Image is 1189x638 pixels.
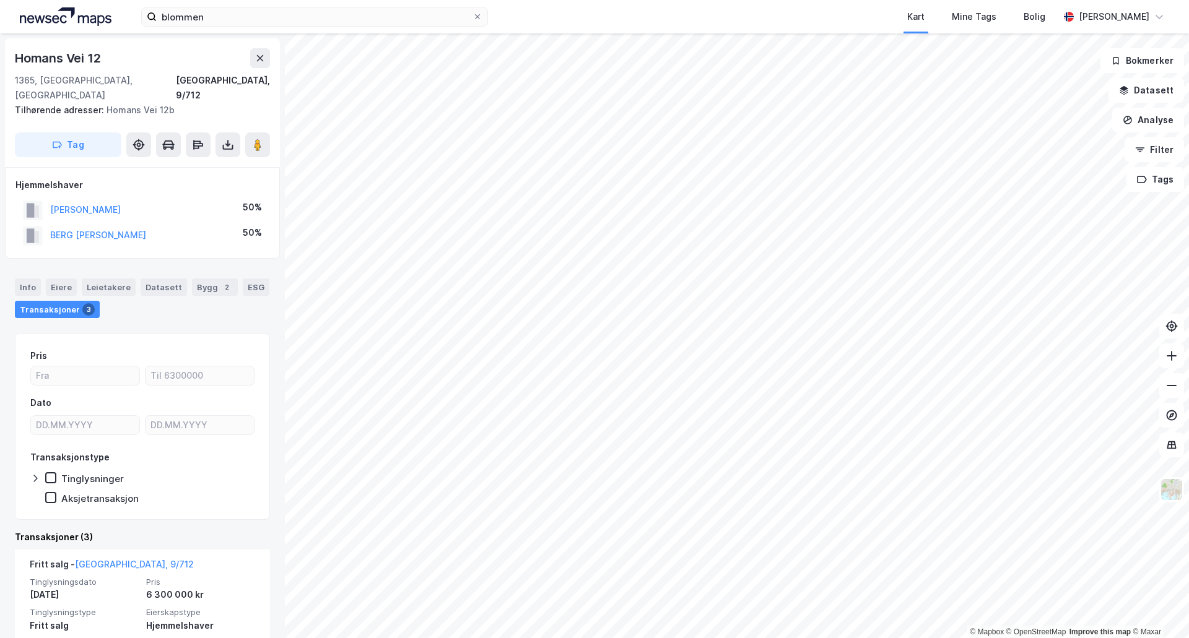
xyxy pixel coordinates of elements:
div: 3 [82,303,95,316]
span: Pris [146,577,255,587]
div: Mine Tags [952,9,996,24]
div: 50% [243,200,262,215]
div: Kart [907,9,925,24]
input: Til 6300000 [146,366,254,385]
a: [GEOGRAPHIC_DATA], 9/712 [75,559,194,569]
img: Z [1160,478,1183,501]
div: Bolig [1024,9,1045,24]
div: Kontrollprogram for chat [1127,579,1189,638]
div: Dato [30,395,51,410]
div: Transaksjoner [15,301,100,318]
span: Tinglysningsdato [30,577,139,587]
span: Tinglysningstype [30,607,139,618]
div: Pris [30,348,47,363]
div: Datasett [141,278,187,296]
div: Leietakere [82,278,136,296]
input: DD.MM.YYYY [146,416,254,434]
div: [PERSON_NAME] [1079,9,1149,24]
button: Bokmerker [1100,48,1184,73]
div: 1365, [GEOGRAPHIC_DATA], [GEOGRAPHIC_DATA] [15,73,176,103]
button: Filter [1125,137,1184,162]
div: 50% [243,225,262,240]
div: ESG [243,278,269,296]
div: Fritt salg [30,618,139,633]
div: Transaksjonstype [30,450,110,465]
iframe: Chat Widget [1127,579,1189,638]
img: logo.a4113a55bc3d86da70a041830d287a7e.svg [20,7,111,26]
input: Søk på adresse, matrikkel, gårdeiere, leietakere eller personer [157,7,473,26]
div: Info [15,278,41,296]
input: Fra [31,366,139,385]
div: [DATE] [30,587,139,602]
button: Datasett [1108,78,1184,103]
a: OpenStreetMap [1006,627,1066,636]
a: Improve this map [1069,627,1131,636]
span: Tilhørende adresser: [15,105,107,115]
div: 6 300 000 kr [146,587,255,602]
div: 2 [220,281,233,293]
span: Eierskapstype [146,607,255,618]
div: Homans Vei 12 [15,48,103,68]
div: Hjemmelshaver [146,618,255,633]
div: [GEOGRAPHIC_DATA], 9/712 [176,73,270,103]
button: Tag [15,132,121,157]
a: Mapbox [970,627,1004,636]
button: Analyse [1112,108,1184,132]
div: Tinglysninger [61,473,124,485]
div: Transaksjoner (3) [15,530,270,545]
button: Tags [1126,167,1184,192]
div: Bygg [192,278,238,296]
div: Fritt salg - [30,557,194,577]
div: Hjemmelshaver [15,178,269,192]
div: Aksjetransaksjon [61,493,139,504]
div: Homans Vei 12b [15,103,260,118]
input: DD.MM.YYYY [31,416,139,434]
div: Eiere [46,278,77,296]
